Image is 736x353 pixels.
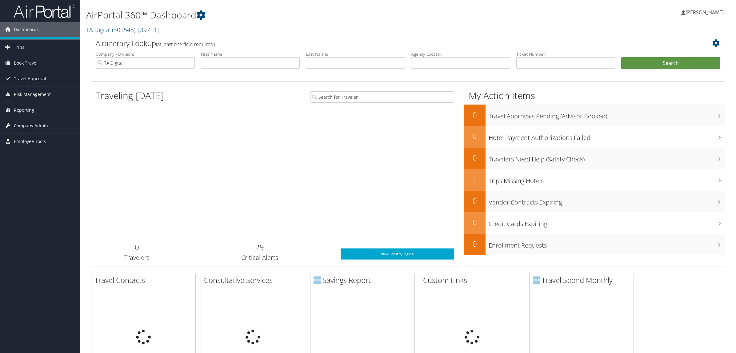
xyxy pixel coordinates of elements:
[464,169,725,191] a: 1Trips Missing Hotels
[14,87,51,102] span: Risk Management
[621,57,720,69] button: Search
[96,242,178,252] h2: 0
[464,191,725,212] a: 0Vendor Contracts Expiring
[411,51,510,57] label: Agency Locator:
[306,51,405,57] label: Last Name:
[94,275,195,285] h2: Travel Contacts
[14,134,46,149] span: Employee Tools
[464,148,725,169] a: 0Travelers Need Help (Safety Check)
[681,3,730,22] a: [PERSON_NAME]
[310,91,454,103] input: Search for Traveler
[489,238,725,250] h3: Enrollment Requests
[14,55,38,71] span: Book Travel
[96,89,164,102] h1: Traveling [DATE]
[464,126,725,148] a: 0Hotel Payment Authorizations Failed
[464,212,725,234] a: 0Credit Cards Expiring
[464,217,486,228] h2: 0
[464,105,725,126] a: 0Travel Approvals Pending (Advisor Booked)
[86,9,515,22] h1: AirPortal 360™ Dashboard
[204,275,305,285] h2: Consultative Services
[188,242,332,252] h2: 29
[533,275,634,285] h2: Travel Spend Monthly
[96,38,667,49] h2: Airtinerary Lookup
[489,173,725,185] h3: Trips Missing Hotels
[423,275,524,285] h2: Custom Links
[464,234,725,255] a: 0Enrollment Requests
[489,130,725,142] h3: Hotel Payment Authorizations Failed
[96,253,178,262] h3: Travelers
[314,276,321,284] img: domo-logo.png
[533,276,540,284] img: domo-logo.png
[464,196,486,206] h2: 0
[489,195,725,207] h3: Vendor Contracts Expiring
[464,239,486,249] h2: 0
[14,102,34,118] span: Reporting
[14,118,48,133] span: Company Admin
[14,40,24,55] span: Trips
[135,26,159,34] span: , [ 39711 ]
[14,4,75,18] img: airportal-logo.png
[96,51,195,57] label: Company - Division:
[489,152,725,164] h3: Travelers Need Help (Safety Check)
[489,109,725,121] h3: Travel Approvals Pending (Advisor Booked)
[86,26,159,34] a: TA Digital
[464,109,486,120] h2: 0
[464,89,725,102] h1: My Action Items
[341,248,454,260] a: View SecurityLogic®
[686,9,724,16] span: [PERSON_NAME]
[201,51,300,57] label: First Name:
[14,71,46,86] span: Travel Approval
[188,253,332,262] h3: Critical Alerts
[489,216,725,228] h3: Credit Cards Expiring
[14,22,39,37] span: Dashboards
[156,41,215,48] span: (at least one field required)
[516,51,615,57] label: Ticket Number:
[464,174,486,184] h2: 1
[314,275,414,285] h2: Savings Report
[112,26,135,34] span: ( 301545 )
[464,131,486,141] h2: 0
[464,153,486,163] h2: 0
